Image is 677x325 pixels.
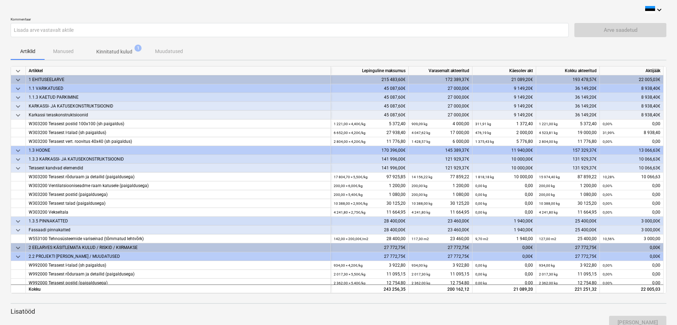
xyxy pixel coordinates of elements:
small: 2 017,30 kg [412,272,430,276]
span: keyboard_arrow_down [14,253,22,261]
div: W992000 Terasest I-talad (sh paigaldus) [29,261,328,270]
div: 22 005,03€ [600,75,664,84]
div: W303200 Terasest vert. roovitus 40x40 (sh paigaldus) [29,137,328,146]
div: 0,00 [603,190,660,199]
div: 27 000,00€ [409,102,472,111]
div: 36 149,20€ [536,111,600,120]
div: 1.3.3 KARKASSI- JA KATUSEKONSTRUKTSIOONID [29,155,328,164]
div: 36 149,20€ [536,84,600,93]
small: 0,00% [603,272,612,276]
div: 0,00 [475,199,533,208]
div: 8 938,40€ [600,111,664,120]
small: 142,00 × 200,00€ / m2 [334,237,368,241]
div: W992000 Terasest postid (paigaldusega) [29,279,328,288]
div: 21 089,20€ [472,75,536,84]
div: 2 EELARVES KÄSITLEMATA KULUD / RISKID / KIIRMAKSE [29,243,328,252]
div: 141 996,00€ [331,155,409,164]
div: 28 400,00 [334,234,406,243]
small: 14 156,22 kg [412,175,432,179]
div: 141 996,00€ [331,164,409,173]
div: Lepinguline maksumus [331,66,409,75]
small: 200,00 kg [539,184,555,188]
div: 2 000,00 [475,128,533,137]
div: 25 400,00 [539,234,597,243]
small: 4 241,80 kg [412,210,430,214]
div: 1.1 VARIKATUSED [29,84,328,93]
small: 2 017,30 kg [539,272,558,276]
small: 0,00% [603,140,612,144]
div: 3 000,00€ [600,226,664,234]
div: 28 400,00€ [331,217,409,226]
small: 9,70 m2 [475,237,488,241]
span: keyboard_arrow_down [14,155,22,164]
div: 172 389,37€ [409,75,472,84]
div: 8 938,40€ [600,84,664,93]
div: 0,00€ [472,243,536,252]
small: 4 241,80 × 2,75€ / kg [334,210,366,214]
p: Kinnitatud kulud [96,48,132,56]
div: 1 080,00 [412,190,469,199]
small: 2 362,00 kg [412,281,430,285]
small: 2 804,00 × 4,20€ / kg [334,140,366,144]
div: 8 938,40€ [600,93,664,102]
div: 36 149,20€ [536,102,600,111]
div: 30 125,20 [334,199,406,208]
small: 1 221,00 × 4,40€ / kg [334,122,366,126]
span: keyboard_arrow_down [14,164,22,173]
small: 15 974,40 kg [539,175,560,179]
div: 0,00€ [600,252,664,261]
div: 8 938,40€ [600,102,664,111]
div: 10 000,00€ [472,155,536,164]
small: 2 804,00 kg [539,140,558,144]
div: 9 149,20€ [472,102,536,111]
div: 0,00 [603,270,660,279]
small: 10 388,00 kg [412,202,432,205]
div: 17 000,00 [412,128,469,137]
small: 117,30 m2 [412,237,429,241]
small: 0,00% [603,122,612,126]
div: 12 754,80 [539,279,597,288]
div: 27 772,75€ [331,243,409,252]
div: 5 372,40 [334,120,406,128]
div: Artikkel [26,66,331,75]
small: 934,00 × 4,20€ / kg [334,263,363,267]
div: 0,00 [475,181,533,190]
div: 0,00 [475,208,533,217]
div: 243 256,35 [334,285,406,294]
div: 3 922,80 [412,261,469,270]
div: 5 776,80 [475,137,533,146]
div: 12 754,80 [412,279,469,288]
span: keyboard_arrow_down [14,93,22,102]
div: 0,00 [603,261,660,270]
div: 45 087,60€ [331,102,409,111]
small: 200,00 × 5,40€ / kg [334,193,363,197]
div: 1 080,00 [334,190,406,199]
div: 10 000,00 [475,173,533,181]
small: 31,99% [603,131,614,135]
div: 0,00 [603,120,660,128]
small: 1 375,43 kg [475,140,494,144]
small: 1 818,18 kg [475,175,494,179]
p: Artiklid [19,48,36,55]
div: 11 776,80 [539,137,597,146]
span: keyboard_arrow_down [14,111,22,120]
div: 22 005,03 [603,285,660,294]
div: 170 396,00€ [331,146,409,155]
div: 1 372,40 [475,120,533,128]
div: 11 664,95 [539,208,597,217]
div: Fassaadi pinnakatted [29,226,328,234]
small: 10,28% [603,175,614,179]
div: 157 329,37€ [536,146,600,155]
div: 11 664,95 [334,208,406,217]
div: 9 149,20€ [472,84,536,93]
span: 1 [134,45,142,52]
span: keyboard_arrow_down [14,85,22,93]
div: 27 772,75€ [536,243,600,252]
div: 45 087,60€ [331,93,409,102]
div: 131 929,37€ [536,164,600,173]
div: 45 087,60€ [331,111,409,120]
div: 121 929,37€ [409,155,472,164]
small: 0,00% [603,210,612,214]
div: Käesolev akt [472,66,536,75]
div: W303200 Terasest postid (paigaldusega) [29,190,328,199]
